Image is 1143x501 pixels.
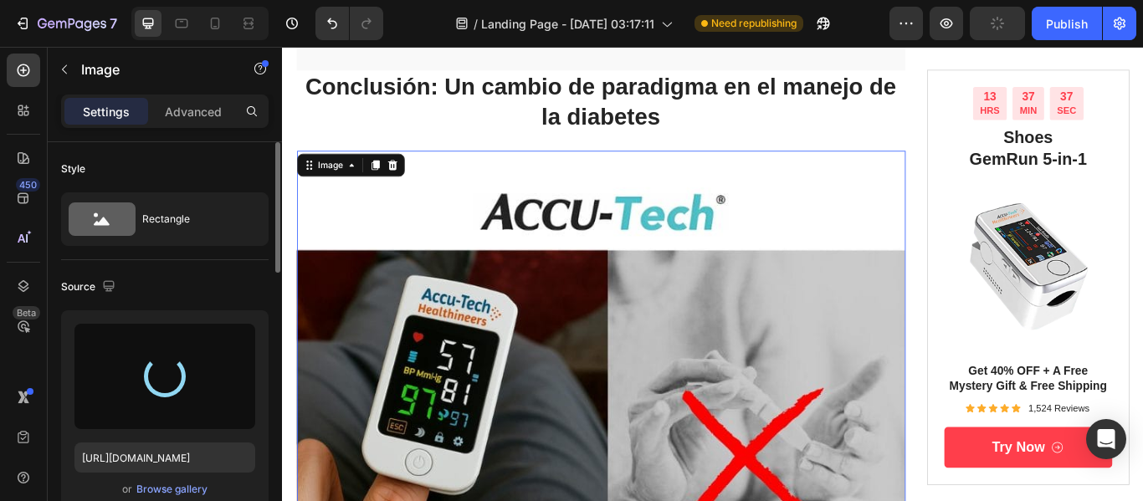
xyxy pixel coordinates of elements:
div: Source [61,276,119,299]
iframe: Design area [282,47,1143,501]
a: Try Now [771,444,968,492]
p: Image [81,59,223,79]
span: Need republishing [711,16,797,31]
div: Open Intercom Messenger [1086,419,1126,459]
p: HRS [813,68,836,82]
img: gempages_581822183383237364-ad115a96-0beb-468b-bceb-3d6128a236b4.png [771,159,968,355]
div: 37 [859,50,879,68]
span: or [122,479,132,499]
p: Advanced [165,103,222,120]
div: Rectangle [142,200,244,238]
p: Try Now [827,458,889,478]
div: 37 [903,50,925,68]
p: 1,524 Reviews [869,415,941,429]
div: Undo/Redo [315,7,383,40]
div: Image [38,130,74,146]
p: Settings [83,103,130,120]
div: 13 [813,50,836,68]
p: SEC [903,68,925,82]
button: Publish [1032,7,1102,40]
input: https://example.com/image.jpg [74,442,255,473]
div: 450 [16,178,40,192]
div: Browse gallery [136,482,208,497]
button: 7 [7,7,125,40]
div: Style [61,161,85,176]
div: Beta [13,306,40,320]
p: MIN [859,68,879,82]
span: / [474,15,478,33]
p: Get 40% OFF + A Free Mystery Gift & Free Shipping [773,370,966,405]
p: 7 [110,13,117,33]
span: Landing Page - [DATE] 03:17:11 [481,15,654,33]
button: Browse gallery [136,481,208,498]
div: Publish [1046,15,1088,33]
h2: Shoes GemRun 5-in-1 [771,92,968,146]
